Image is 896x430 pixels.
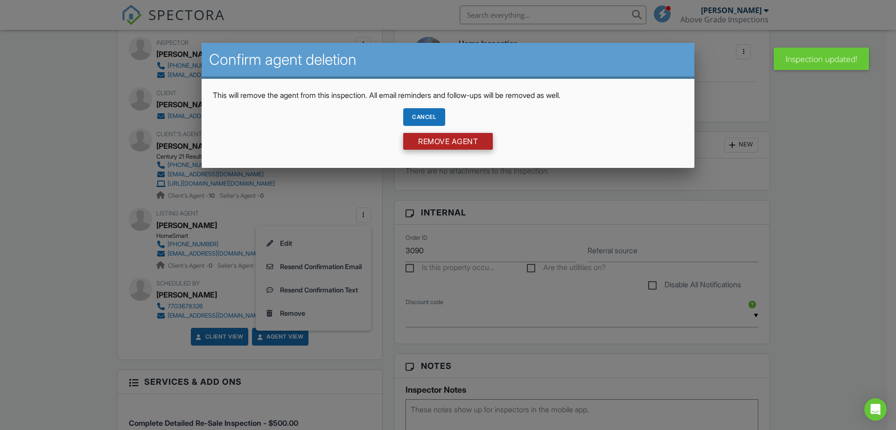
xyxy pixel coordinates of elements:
[774,48,869,70] div: Inspection updated!
[403,133,493,150] input: Remove Agent
[213,90,683,100] p: This will remove the agent from this inspection. All email reminders and follow-ups will be remov...
[403,108,445,126] div: Cancel
[864,398,887,421] div: Open Intercom Messenger
[209,50,687,69] h2: Confirm agent deletion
